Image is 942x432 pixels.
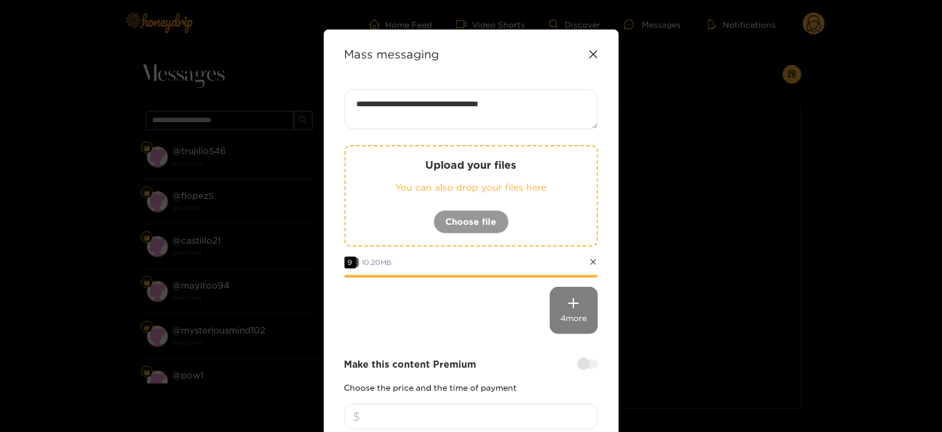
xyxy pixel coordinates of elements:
[344,358,477,371] strong: Make this content Premium
[550,287,598,334] div: 4 more
[369,158,573,172] p: Upload your files
[369,181,573,194] p: You can also drop your files here
[362,258,392,266] span: 10.20 MB
[344,47,439,61] strong: Mass messaging
[344,257,356,269] span: 9
[344,383,598,392] p: Choose the price and the time of payment
[434,210,509,234] button: Choose file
